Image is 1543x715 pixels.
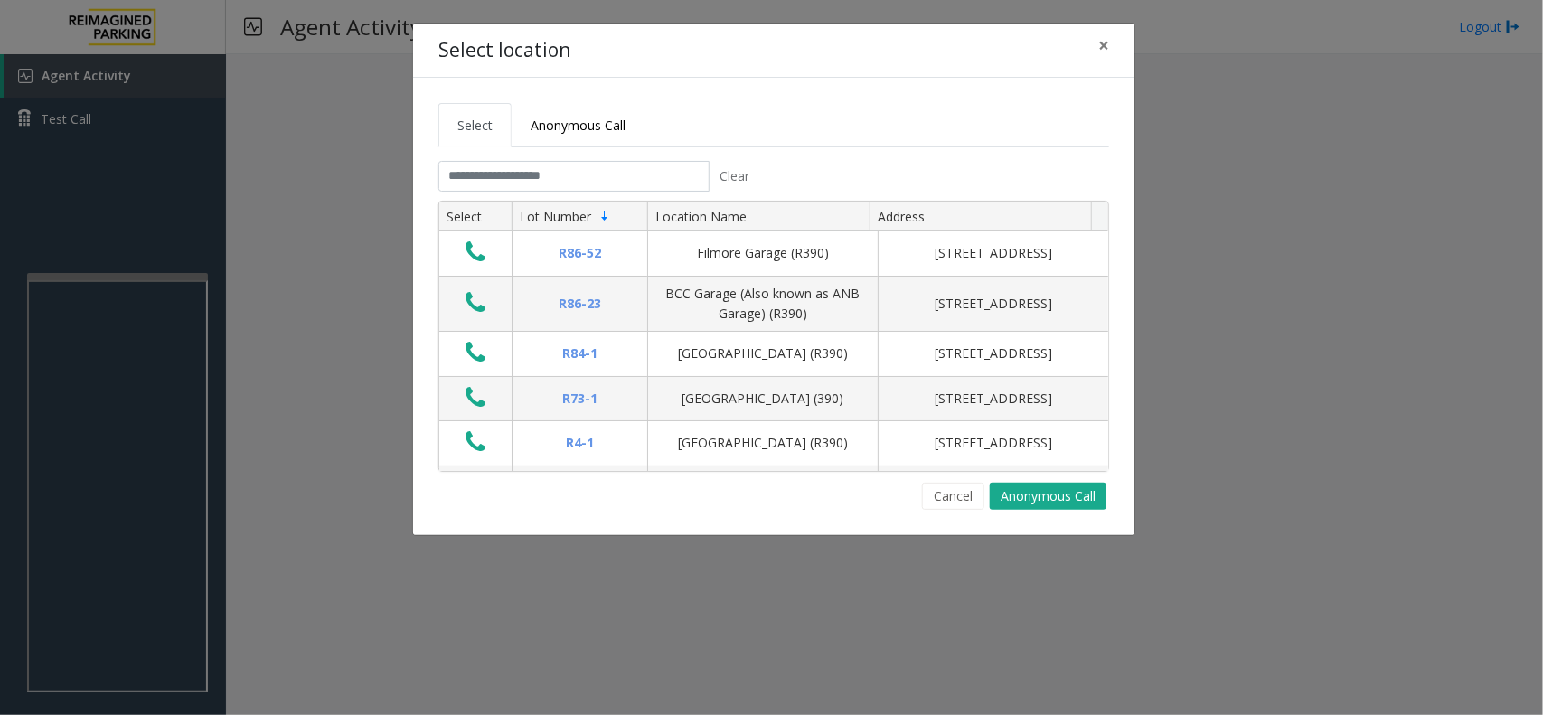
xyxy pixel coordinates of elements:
[889,389,1097,409] div: [STREET_ADDRESS]
[439,202,512,232] th: Select
[523,343,636,363] div: R84-1
[523,243,636,263] div: R86-52
[457,117,493,134] span: Select
[659,284,867,325] div: BCC Garage (Also known as ANB Garage) (R390)
[659,433,867,453] div: [GEOGRAPHIC_DATA] (R390)
[438,36,570,65] h4: Select location
[889,294,1097,314] div: [STREET_ADDRESS]
[659,343,867,363] div: [GEOGRAPHIC_DATA] (R390)
[878,208,925,225] span: Address
[990,483,1106,510] button: Anonymous Call
[523,389,636,409] div: R73-1
[439,202,1108,471] div: Data table
[597,209,612,223] span: Sortable
[659,389,867,409] div: [GEOGRAPHIC_DATA] (390)
[520,208,591,225] span: Lot Number
[655,208,747,225] span: Location Name
[659,243,867,263] div: Filmore Garage (R390)
[438,103,1109,147] ul: Tabs
[710,161,760,192] button: Clear
[523,294,636,314] div: R86-23
[889,343,1097,363] div: [STREET_ADDRESS]
[889,243,1097,263] div: [STREET_ADDRESS]
[531,117,626,134] span: Anonymous Call
[889,433,1097,453] div: [STREET_ADDRESS]
[523,433,636,453] div: R4-1
[1098,33,1109,58] span: ×
[1086,24,1122,68] button: Close
[922,483,984,510] button: Cancel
